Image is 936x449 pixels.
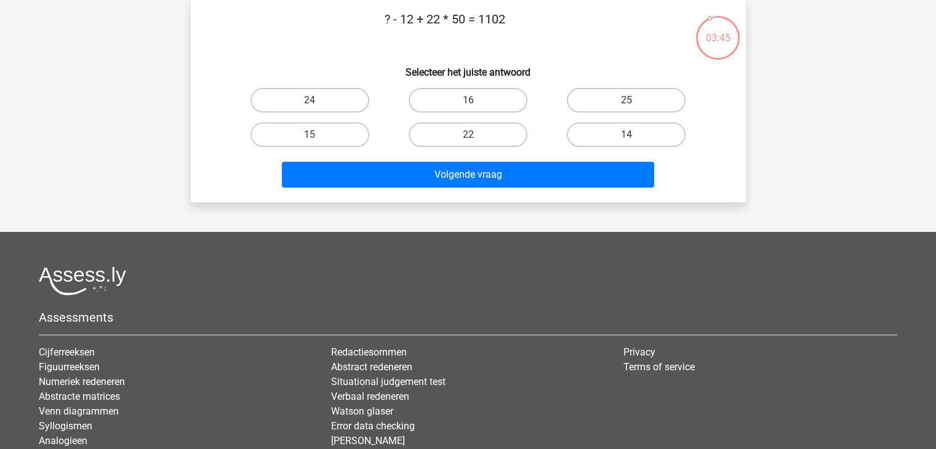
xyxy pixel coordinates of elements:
[39,420,92,432] a: Syllogismen
[567,122,686,147] label: 14
[282,162,654,188] button: Volgende vraag
[250,88,369,113] label: 24
[331,405,393,417] a: Watson glaser
[39,361,100,373] a: Figuurreeksen
[331,435,405,447] a: [PERSON_NAME]
[567,88,686,113] label: 25
[39,346,95,358] a: Cijferreeksen
[331,391,409,402] a: Verbaal redeneren
[39,266,126,295] img: Assessly logo
[39,391,120,402] a: Abstracte matrices
[409,122,527,147] label: 22
[39,376,125,387] a: Numeriek redeneren
[331,361,412,373] a: Abstract redeneren
[39,435,87,447] a: Analogieen
[331,346,407,358] a: Redactiesommen
[210,57,726,78] h6: Selecteer het juiste antwoord
[39,310,897,325] h5: Assessments
[409,88,527,113] label: 16
[39,405,119,417] a: Venn diagrammen
[623,361,695,373] a: Terms of service
[623,346,655,358] a: Privacy
[210,10,680,47] p: ? - 12 + 22 * 50 = 1102
[250,122,369,147] label: 15
[331,376,446,387] a: Situational judgement test
[695,15,741,46] div: 03:45
[331,420,415,432] a: Error data checking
